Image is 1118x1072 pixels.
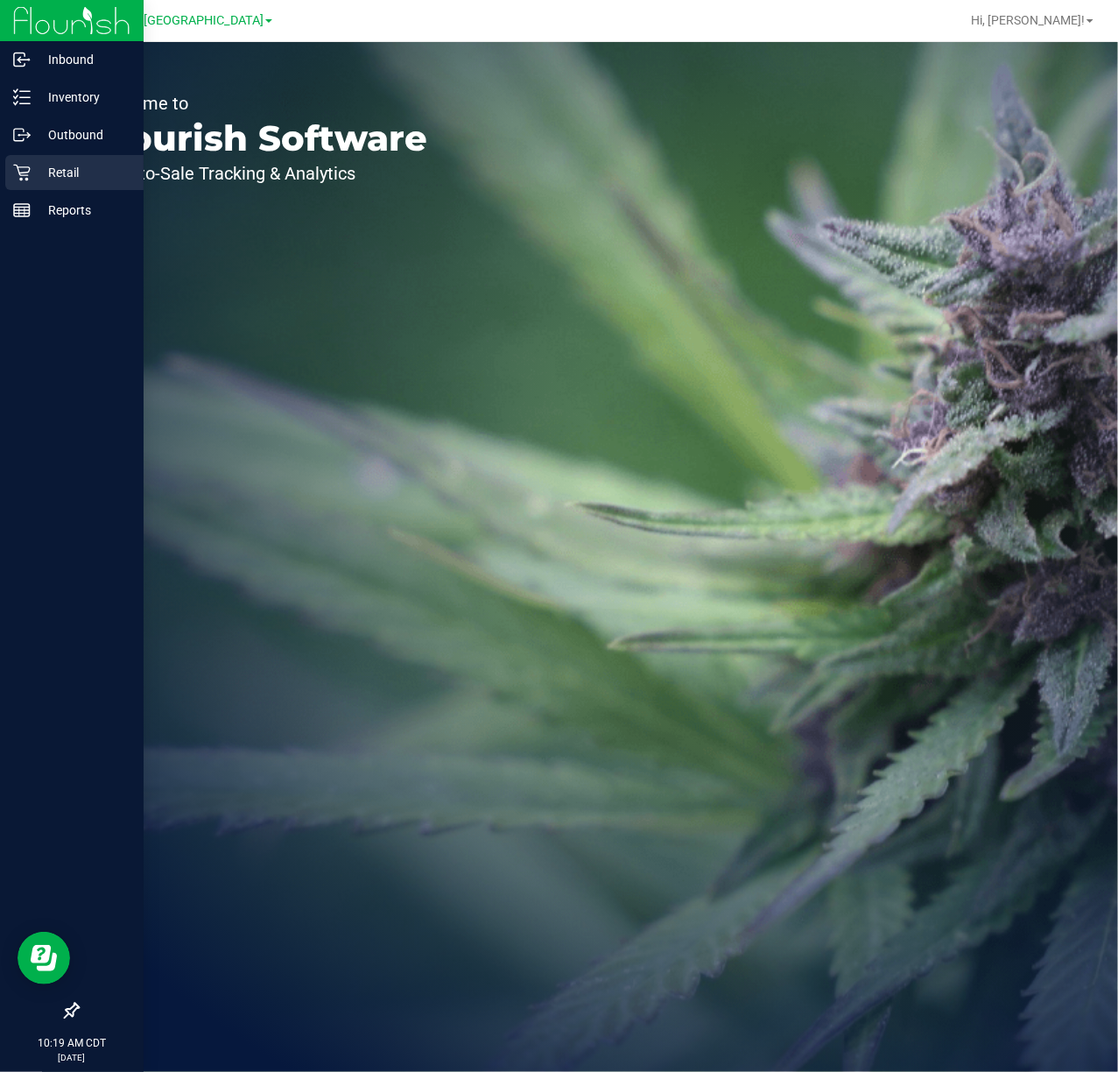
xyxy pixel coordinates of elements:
p: Seed-to-Sale Tracking & Analytics [95,165,427,182]
p: Retail [31,162,136,183]
p: Outbound [31,124,136,145]
p: Flourish Software [95,121,427,156]
span: Hi, [PERSON_NAME]! [971,13,1085,27]
p: Inventory [31,87,136,108]
p: 10:19 AM CDT [8,1035,136,1051]
inline-svg: Retail [13,164,31,181]
iframe: Resource center [18,932,70,984]
inline-svg: Reports [13,201,31,219]
inline-svg: Outbound [13,126,31,144]
inline-svg: Inbound [13,51,31,68]
p: [DATE] [8,1051,136,1064]
inline-svg: Inventory [13,88,31,106]
span: TX Austin [GEOGRAPHIC_DATA] [85,13,264,28]
p: Inbound [31,49,136,70]
p: Reports [31,200,136,221]
p: Welcome to [95,95,427,112]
